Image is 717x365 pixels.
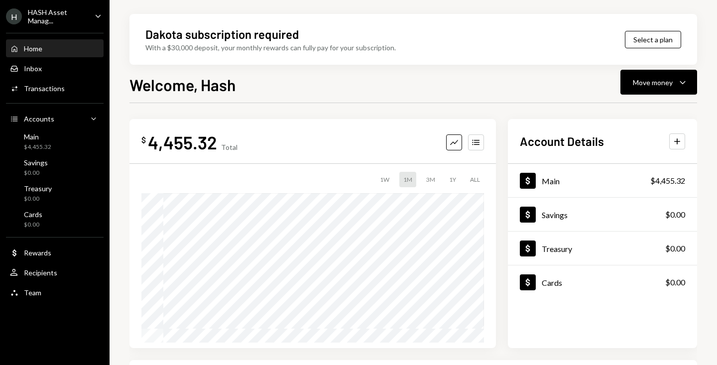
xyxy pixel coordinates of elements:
[24,268,57,277] div: Recipients
[6,110,104,127] a: Accounts
[6,263,104,281] a: Recipients
[650,175,685,187] div: $4,455.32
[542,278,562,287] div: Cards
[24,64,42,73] div: Inbox
[620,70,697,95] button: Move money
[24,184,52,193] div: Treasury
[376,172,393,187] div: 1W
[665,276,685,288] div: $0.00
[508,232,697,265] a: Treasury$0.00
[28,8,87,25] div: HASH Asset Manag...
[625,31,681,48] button: Select a plan
[6,155,104,179] a: Savings$0.00
[24,143,51,151] div: $4,455.32
[520,133,604,149] h2: Account Details
[508,198,697,231] a: Savings$0.00
[6,181,104,205] a: Treasury$0.00
[145,42,396,53] div: With a $30,000 deposit, your monthly rewards can fully pay for your subscription.
[24,132,51,141] div: Main
[24,195,52,203] div: $0.00
[24,221,42,229] div: $0.00
[6,79,104,97] a: Transactions
[6,39,104,57] a: Home
[145,26,299,42] div: Dakota subscription required
[6,243,104,261] a: Rewards
[422,172,439,187] div: 3M
[24,248,51,257] div: Rewards
[129,75,236,95] h1: Welcome, Hash
[148,131,217,153] div: 4,455.32
[6,59,104,77] a: Inbox
[24,169,48,177] div: $0.00
[633,77,673,88] div: Move money
[24,44,42,53] div: Home
[542,210,568,220] div: Savings
[508,265,697,299] a: Cards$0.00
[141,135,146,145] div: $
[6,8,22,24] div: H
[24,84,65,93] div: Transactions
[445,172,460,187] div: 1Y
[665,243,685,254] div: $0.00
[24,158,48,167] div: Savings
[508,164,697,197] a: Main$4,455.32
[542,176,560,186] div: Main
[399,172,416,187] div: 1M
[665,209,685,221] div: $0.00
[6,129,104,153] a: Main$4,455.32
[24,210,42,219] div: Cards
[542,244,572,253] div: Treasury
[6,207,104,231] a: Cards$0.00
[6,283,104,301] a: Team
[24,288,41,297] div: Team
[221,143,238,151] div: Total
[466,172,484,187] div: ALL
[24,115,54,123] div: Accounts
